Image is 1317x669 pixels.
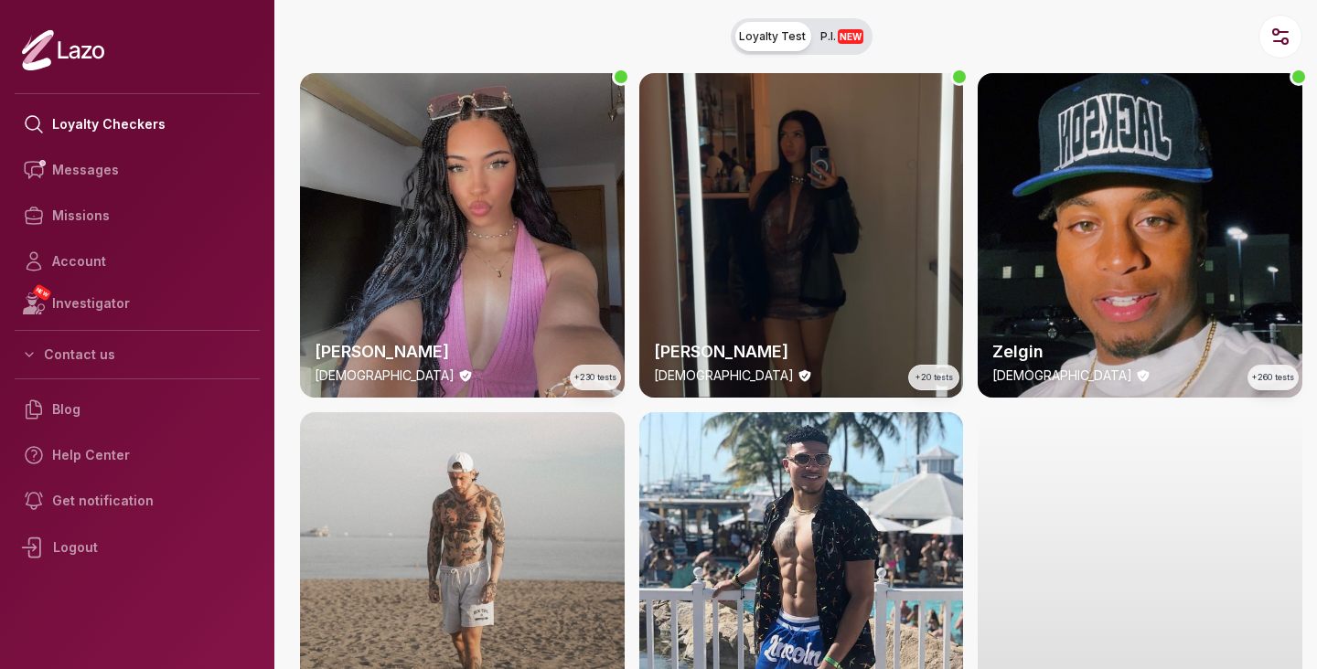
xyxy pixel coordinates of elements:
div: Logout [15,524,260,571]
a: Blog [15,387,260,432]
button: Contact us [15,338,260,371]
p: [DEMOGRAPHIC_DATA] [992,366,1132,385]
h2: Zelgin [992,339,1288,365]
span: P.I. [820,29,863,44]
h2: [PERSON_NAME] [654,339,949,365]
a: Account [15,239,260,284]
a: Help Center [15,432,260,478]
a: Loyalty Checkers [15,101,260,147]
span: NEW [32,283,52,302]
a: thumbchecker[PERSON_NAME][DEMOGRAPHIC_DATA]+230 tests [300,73,625,398]
img: checker [639,73,964,398]
p: [DEMOGRAPHIC_DATA] [315,366,455,385]
a: NEWInvestigator [15,284,260,323]
p: [DEMOGRAPHIC_DATA] [654,366,794,385]
span: +260 tests [1252,371,1294,384]
img: checker [300,73,625,398]
a: thumbchecker[PERSON_NAME][DEMOGRAPHIC_DATA]+20 tests [639,73,964,398]
span: Loyalty Test [739,29,806,44]
span: NEW [838,29,863,44]
a: thumbcheckerZelgin[DEMOGRAPHIC_DATA]+260 tests [978,73,1302,398]
img: checker [978,73,1302,398]
span: +20 tests [915,371,953,384]
h2: [PERSON_NAME] [315,339,610,365]
a: Get notification [15,478,260,524]
a: Messages [15,147,260,193]
a: Missions [15,193,260,239]
span: +230 tests [574,371,616,384]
